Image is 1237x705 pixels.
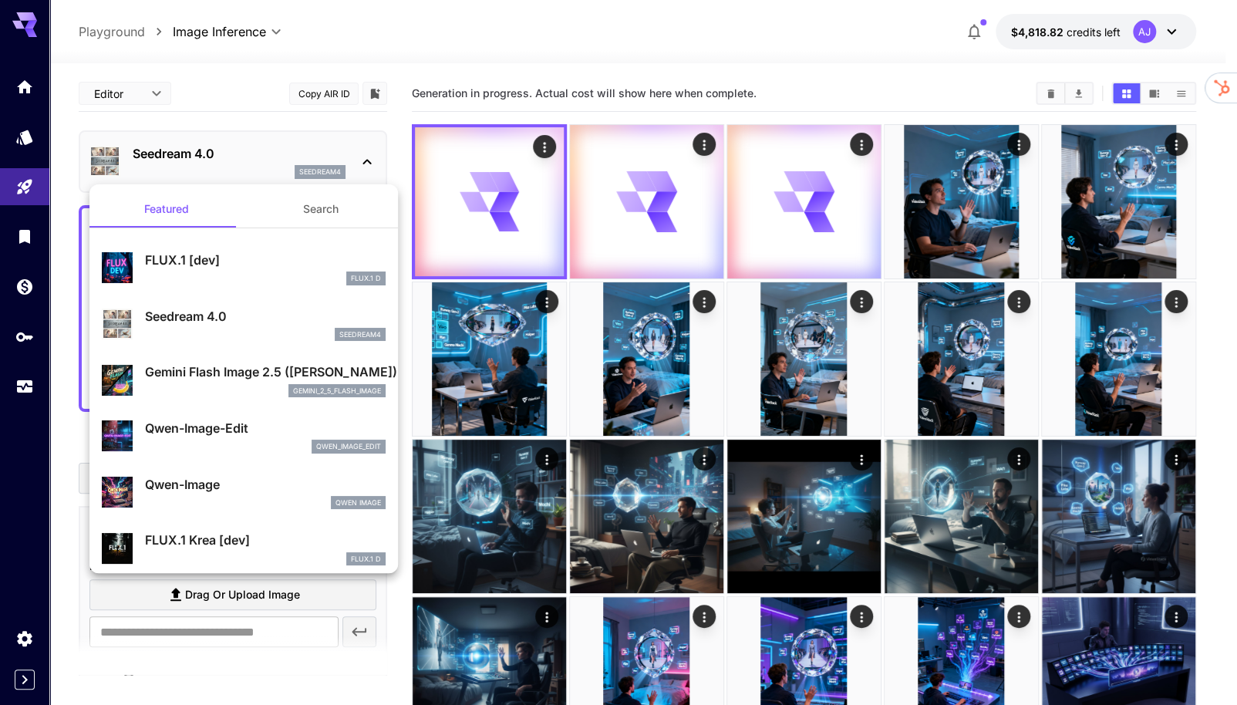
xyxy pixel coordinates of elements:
p: gemini_2_5_flash_image [293,386,381,396]
div: Qwen-ImageQwen Image [102,469,386,516]
p: seedream4 [339,329,381,340]
div: Seedream 4.0seedream4 [102,301,386,348]
div: Gemini Flash Image 2.5 ([PERSON_NAME])gemini_2_5_flash_image [102,356,386,403]
p: FLUX.1 [dev] [145,251,386,269]
button: Search [244,191,398,228]
p: qwen_image_edit [316,441,381,452]
p: FLUX.1 D [351,554,381,565]
p: Qwen-Image [145,475,386,494]
p: Qwen-Image-Edit [145,419,386,437]
p: Seedream 4.0 [145,307,386,326]
p: FLUX.1 Krea [dev] [145,531,386,549]
button: Featured [89,191,244,228]
div: FLUX.1 [dev]FLUX.1 D [102,245,386,292]
div: Qwen-Image-Editqwen_image_edit [102,413,386,460]
p: Gemini Flash Image 2.5 ([PERSON_NAME]) [145,363,386,381]
p: Qwen Image [335,498,381,508]
p: FLUX.1 D [351,273,381,284]
div: FLUX.1 Krea [dev]FLUX.1 D [102,525,386,572]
